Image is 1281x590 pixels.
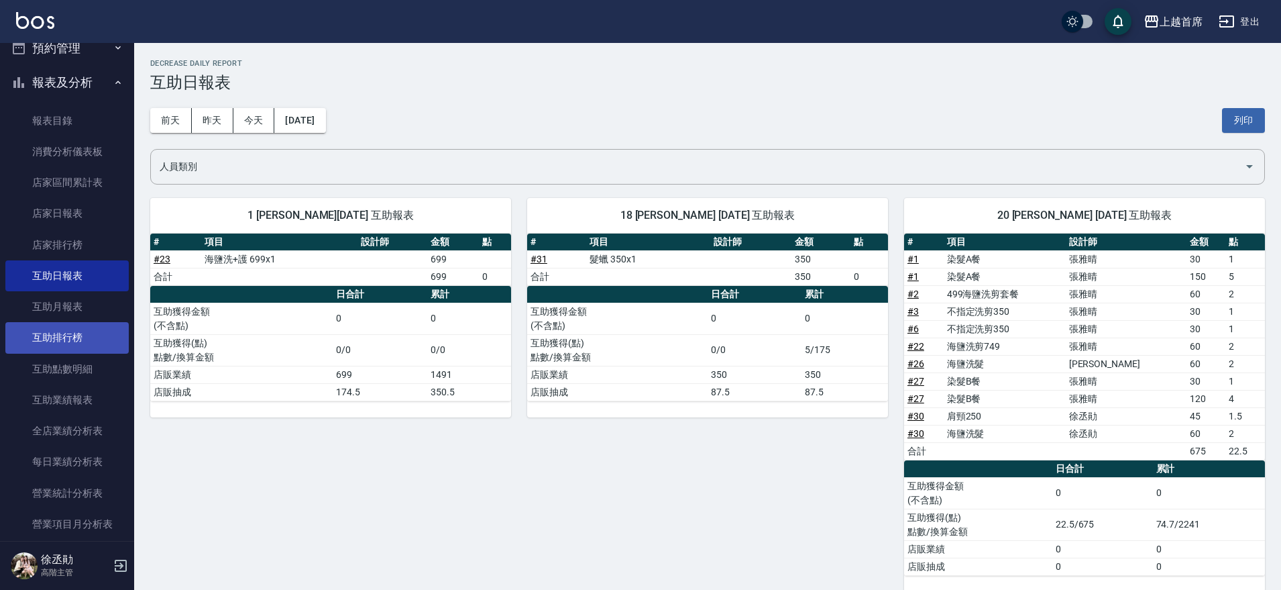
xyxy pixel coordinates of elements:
td: 張雅晴 [1066,390,1186,407]
td: 合計 [150,268,201,285]
td: 徐丞勛 [1066,407,1186,425]
table: a dense table [904,234,1265,460]
td: 徐丞勛 [1066,425,1186,442]
a: 互助日報表 [5,260,129,291]
button: 昨天 [192,108,233,133]
td: 22.5 [1225,442,1265,460]
table: a dense table [527,286,888,401]
td: 張雅晴 [1066,250,1186,268]
a: #27 [907,393,924,404]
td: 350 [801,366,888,383]
a: 全店業績分析表 [5,415,129,446]
th: 設計師 [710,234,791,251]
a: #23 [154,254,170,264]
td: 350.5 [427,383,511,401]
button: 今天 [233,108,275,133]
td: 2 [1225,285,1265,303]
button: 預約管理 [5,31,129,66]
td: 120 [1186,390,1226,407]
h5: 徐丞勛 [41,553,109,567]
td: 0 [1052,540,1153,558]
th: 日合計 [708,286,801,303]
td: 2 [1225,355,1265,373]
td: 1491 [427,366,511,383]
button: 登出 [1213,9,1265,34]
td: 海鹽洗+護 699x1 [201,250,357,268]
td: 0 [708,303,801,334]
a: #26 [907,358,924,369]
a: #31 [531,254,547,264]
td: 合計 [904,442,944,460]
h3: 互助日報表 [150,73,1265,92]
td: 店販抽成 [527,383,708,401]
th: 日合計 [1052,460,1153,478]
td: 150 [1186,268,1226,285]
td: 22.5/675 [1052,509,1153,540]
td: 1 [1225,320,1265,338]
td: 互助獲得金額 (不含點) [150,303,333,334]
a: 報表目錄 [5,105,129,136]
td: 699 [333,366,427,383]
td: 87.5 [801,383,888,401]
td: 張雅晴 [1066,320,1186,338]
td: 499海鹽洗剪套餐 [944,285,1066,303]
span: 20 [PERSON_NAME] [DATE] 互助報表 [920,209,1249,222]
td: 4 [1225,390,1265,407]
span: 18 [PERSON_NAME] [DATE] 互助報表 [543,209,872,222]
td: 1 [1225,373,1265,390]
th: 點 [1225,234,1265,251]
th: 點 [479,234,511,251]
td: 互助獲得(點) 點數/換算金額 [527,334,708,366]
td: 肩頸250 [944,407,1066,425]
td: 2 [1225,338,1265,355]
a: 店家排行榜 [5,230,129,260]
td: 699 [427,250,478,268]
table: a dense table [150,286,511,401]
td: 店販抽成 [150,383,333,401]
th: 項目 [944,234,1066,251]
button: 上越首席 [1138,8,1208,36]
table: a dense table [150,234,511,286]
td: 不指定洗剪350 [944,320,1066,338]
td: 0 [801,303,888,334]
a: 互助點數明細 [5,354,129,385]
td: 0 [1052,558,1153,575]
td: 2 [1225,425,1265,442]
a: #30 [907,428,924,439]
td: 張雅晴 [1066,268,1186,285]
td: 1 [1225,250,1265,268]
a: #27 [907,376,924,387]
button: [DATE] [274,108,325,133]
td: 174.5 [333,383,427,401]
a: #2 [907,289,919,299]
td: 60 [1186,338,1226,355]
td: 350 [791,250,850,268]
td: 0/0 [333,334,427,366]
th: 設計師 [1066,234,1186,251]
td: 0 [479,268,511,285]
th: 項目 [201,234,357,251]
td: 0 [850,268,888,285]
th: 累計 [427,286,511,303]
td: 350 [791,268,850,285]
th: 金額 [791,234,850,251]
td: 5/175 [801,334,888,366]
th: # [150,234,201,251]
th: 項目 [586,234,710,251]
a: #30 [907,411,924,422]
a: 營業統計分析表 [5,478,129,509]
th: 累計 [1153,460,1265,478]
td: 0 [1153,540,1265,558]
th: 日合計 [333,286,427,303]
td: 699 [427,268,478,285]
td: 0 [1052,477,1153,509]
table: a dense table [904,460,1265,576]
td: 0 [427,303,511,334]
td: 0 [1153,558,1265,575]
td: 染髮B餐 [944,373,1066,390]
th: 金額 [427,234,478,251]
button: Open [1239,156,1260,177]
button: 報表及分析 [5,65,129,100]
td: 30 [1186,303,1226,320]
td: 不指定洗剪350 [944,303,1066,320]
